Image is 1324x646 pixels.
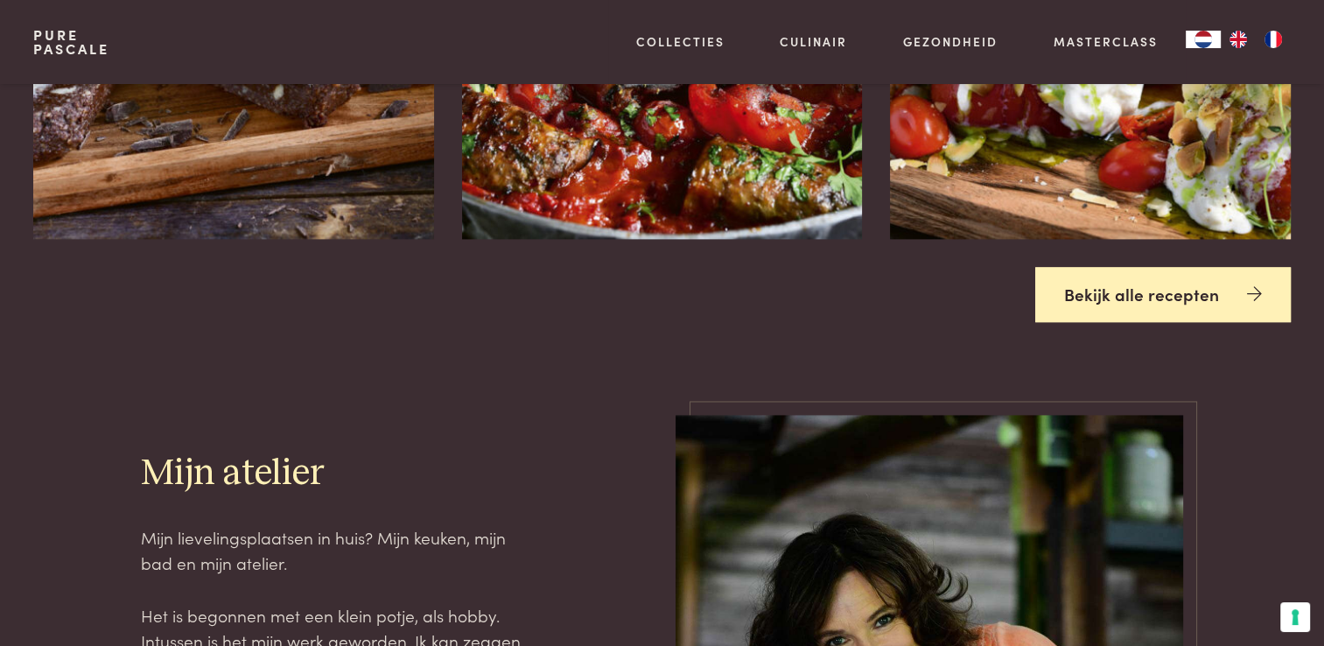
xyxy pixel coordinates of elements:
aside: Language selected: Nederlands [1186,31,1291,48]
button: Uw voorkeuren voor toestemming voor trackingtechnologieën [1280,602,1310,632]
a: EN [1221,31,1256,48]
a: Collecties [636,32,725,51]
a: Bekijk alle recepten [1035,267,1291,322]
div: Language [1186,31,1221,48]
a: NL [1186,31,1221,48]
a: Gezondheid [903,32,998,51]
a: FR [1256,31,1291,48]
h2: Mijn atelier [141,451,542,497]
ul: Language list [1221,31,1291,48]
a: Culinair [780,32,847,51]
p: Mijn lievelingsplaatsen in huis? Mijn keuken, mijn bad en mijn atelier. [141,525,542,575]
a: PurePascale [33,28,109,56]
a: Masterclass [1054,32,1158,51]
